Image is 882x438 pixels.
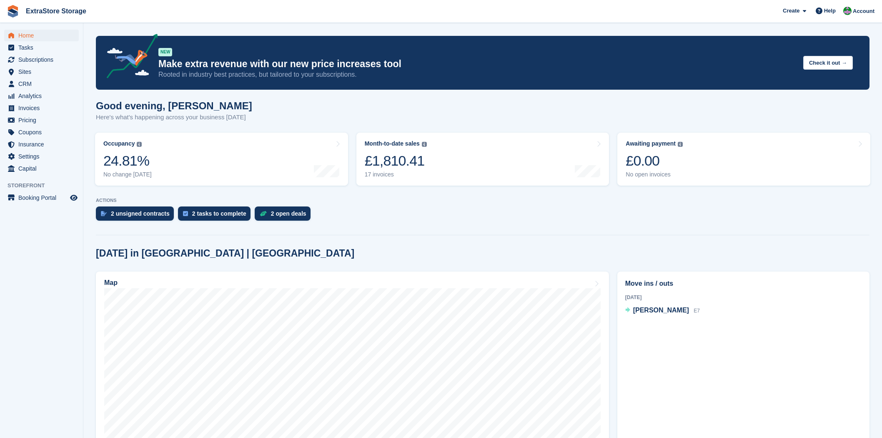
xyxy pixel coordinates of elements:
[365,140,420,147] div: Month-to-date sales
[4,102,79,114] a: menu
[4,66,79,78] a: menu
[4,126,79,138] a: menu
[18,102,68,114] span: Invoices
[158,58,797,70] p: Make extra revenue with our new price increases tool
[96,113,252,122] p: Here's what's happening across your business [DATE]
[783,7,799,15] span: Create
[101,211,107,216] img: contract_signature_icon-13c848040528278c33f63329250d36e43548de30e8caae1d1a13099fd9432cc5.svg
[7,5,19,18] img: stora-icon-8386f47178a22dfd0bd8f6a31ec36ba5ce8667c1dd55bd0f319d3a0aa187defe.svg
[18,54,68,65] span: Subscriptions
[824,7,836,15] span: Help
[18,66,68,78] span: Sites
[103,152,152,169] div: 24.81%
[4,163,79,174] a: menu
[178,206,255,225] a: 2 tasks to complete
[103,140,135,147] div: Occupancy
[633,307,689,314] span: [PERSON_NAME]
[626,152,683,169] div: £0.00
[4,90,79,102] a: menu
[271,210,306,217] div: 2 open deals
[4,54,79,65] a: menu
[137,142,142,147] img: icon-info-grey-7440780725fd019a000dd9b08b2336e03edf1995a4989e88bcd33f0948082b44.svg
[365,171,427,178] div: 17 invoices
[111,210,170,217] div: 2 unsigned contracts
[158,48,172,56] div: NEW
[96,206,178,225] a: 2 unsigned contracts
[95,133,348,186] a: Occupancy 24.81% No change [DATE]
[18,138,68,150] span: Insurance
[100,34,158,81] img: price-adjustments-announcement-icon-8257ccfd72463d97f412b2fc003d46551f7dbcb40ab6d574587a9cd5c0d94...
[4,30,79,41] a: menu
[617,133,870,186] a: Awaiting payment £0.00 No open invoices
[18,151,68,162] span: Settings
[678,142,683,147] img: icon-info-grey-7440780725fd019a000dd9b08b2336e03edf1995a4989e88bcd33f0948082b44.svg
[4,78,79,90] a: menu
[625,294,862,301] div: [DATE]
[626,171,683,178] div: No open invoices
[96,248,354,259] h2: [DATE] in [GEOGRAPHIC_DATA] | [GEOGRAPHIC_DATA]
[158,70,797,79] p: Rooted in industry best practices, but tailored to your subscriptions.
[625,279,862,289] h2: Move ins / outs
[18,90,68,102] span: Analytics
[192,210,246,217] div: 2 tasks to complete
[69,193,79,203] a: Preview store
[18,30,68,41] span: Home
[255,206,315,225] a: 2 open deals
[18,163,68,174] span: Capital
[18,42,68,53] span: Tasks
[843,7,852,15] img: Grant Daniel
[18,114,68,126] span: Pricing
[803,56,853,70] button: Check it out →
[625,305,700,316] a: [PERSON_NAME] E7
[23,4,90,18] a: ExtraStore Storage
[96,198,869,203] p: ACTIONS
[18,192,68,204] span: Booking Portal
[183,211,188,216] img: task-75834270c22a3079a89374b754ae025e5fb1db73e45f91037f5363f120a921f8.svg
[4,151,79,162] a: menu
[4,192,79,204] a: menu
[4,114,79,126] a: menu
[96,100,252,111] h1: Good evening, [PERSON_NAME]
[694,308,700,314] span: E7
[260,211,267,216] img: deal-1b604bf984904fb50ccaf53a9ad4b4a5d6e5aea283cecdc64d6e3604feb123c2.svg
[365,152,427,169] div: £1,810.41
[18,126,68,138] span: Coupons
[8,181,83,190] span: Storefront
[626,140,676,147] div: Awaiting payment
[356,133,609,186] a: Month-to-date sales £1,810.41 17 invoices
[104,279,118,287] h2: Map
[103,171,152,178] div: No change [DATE]
[853,7,874,15] span: Account
[4,42,79,53] a: menu
[18,78,68,90] span: CRM
[422,142,427,147] img: icon-info-grey-7440780725fd019a000dd9b08b2336e03edf1995a4989e88bcd33f0948082b44.svg
[4,138,79,150] a: menu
